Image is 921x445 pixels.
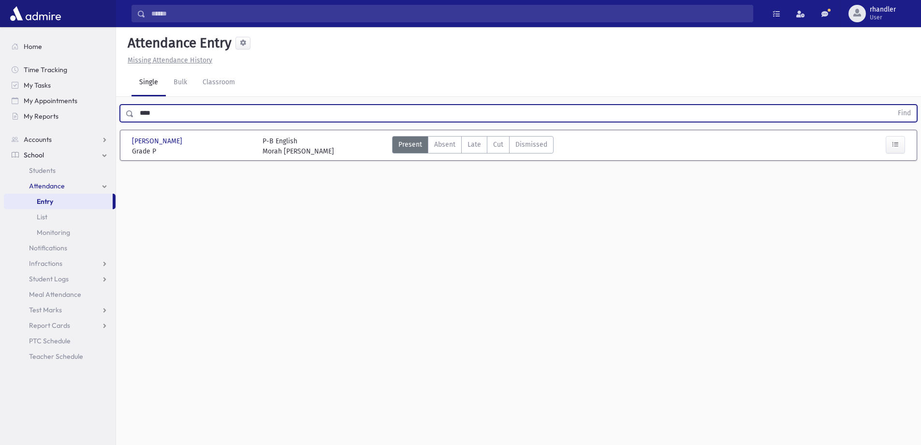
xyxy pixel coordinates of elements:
[29,290,81,299] span: Meal Attendance
[146,5,753,22] input: Search
[24,135,52,144] span: Accounts
[434,139,455,150] span: Absent
[37,228,70,237] span: Monitoring
[4,77,116,93] a: My Tasks
[4,132,116,147] a: Accounts
[4,147,116,163] a: School
[24,96,77,105] span: My Appointments
[398,139,422,150] span: Present
[4,271,116,287] a: Student Logs
[4,333,116,349] a: PTC Schedule
[892,105,917,122] button: Find
[392,136,554,156] div: AttTypes
[132,69,166,96] a: Single
[4,93,116,108] a: My Appointments
[4,287,116,302] a: Meal Attendance
[24,151,44,159] span: School
[4,302,116,318] a: Test Marks
[870,6,896,14] span: rhandler
[29,182,65,190] span: Attendance
[515,139,547,150] span: Dismissed
[4,318,116,333] a: Report Cards
[870,14,896,21] span: User
[4,209,116,225] a: List
[29,321,70,330] span: Report Cards
[29,275,69,283] span: Student Logs
[132,146,253,156] span: Grade P
[24,65,67,74] span: Time Tracking
[4,108,116,124] a: My Reports
[493,139,503,150] span: Cut
[124,35,232,51] h5: Attendance Entry
[124,56,212,64] a: Missing Attendance History
[263,136,334,156] div: P-B English Morah [PERSON_NAME]
[4,225,116,240] a: Monitoring
[4,194,113,209] a: Entry
[4,163,116,178] a: Students
[29,259,62,268] span: Infractions
[166,69,195,96] a: Bulk
[4,240,116,256] a: Notifications
[24,42,42,51] span: Home
[4,256,116,271] a: Infractions
[468,139,481,150] span: Late
[8,4,63,23] img: AdmirePro
[29,166,56,175] span: Students
[29,306,62,314] span: Test Marks
[4,39,116,54] a: Home
[24,112,58,121] span: My Reports
[4,349,116,364] a: Teacher Schedule
[24,81,51,90] span: My Tasks
[4,178,116,194] a: Attendance
[195,69,243,96] a: Classroom
[29,352,83,361] span: Teacher Schedule
[37,197,53,206] span: Entry
[29,337,71,345] span: PTC Schedule
[4,62,116,77] a: Time Tracking
[37,213,47,221] span: List
[29,244,67,252] span: Notifications
[128,56,212,64] u: Missing Attendance History
[132,136,184,146] span: [PERSON_NAME]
